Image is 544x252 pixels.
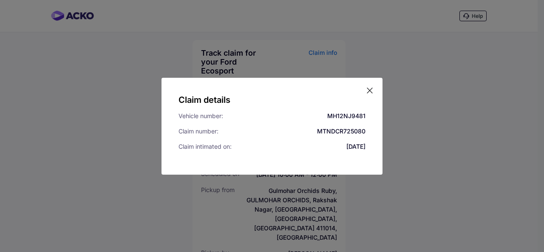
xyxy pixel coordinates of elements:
div: [DATE] [346,142,365,151]
div: MTNDCR725080 [317,127,365,136]
div: Vehicle number: [178,112,223,120]
div: Claim number: [178,127,218,136]
div: MH12NJ9481 [327,112,365,120]
h5: Claim details [178,95,365,105]
div: Claim intimated on: [178,142,232,151]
